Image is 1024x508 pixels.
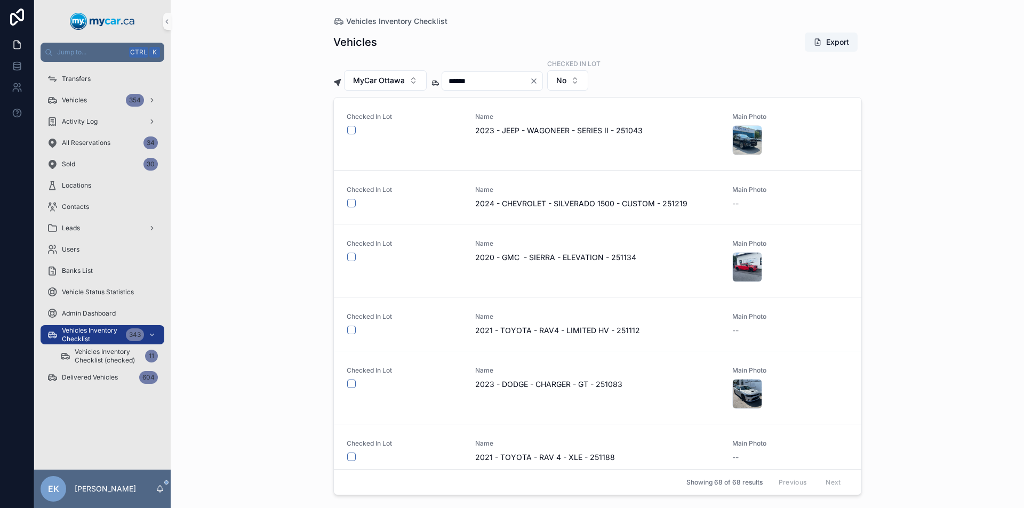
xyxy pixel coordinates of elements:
span: -- [732,198,739,209]
label: Checked in Lot [547,59,601,68]
span: Transfers [62,75,91,83]
span: Name [475,312,720,321]
span: 2021 - TOYOTA - RAV 4 - XLE - 251188 [475,452,720,463]
span: Checked In Lot [347,439,462,448]
span: Checked In Lot [347,366,462,375]
div: 343 [126,328,144,341]
div: scrollable content [34,62,171,401]
h1: Vehicles [333,35,377,50]
span: Checked In Lot [347,239,462,248]
button: Clear [530,77,542,85]
span: 2020 - GMC - SIERRA - ELEVATION - 251134 [475,252,720,263]
a: Vehicles Inventory Checklist [333,16,447,27]
span: Main Photo [732,112,848,121]
button: Select Button [547,70,588,91]
span: Delivered Vehicles [62,373,118,382]
button: Jump to...CtrlK [41,43,164,62]
span: Checked In Lot [347,112,462,121]
span: Locations [62,181,91,190]
div: 30 [143,158,158,171]
span: Ctrl [129,47,148,58]
a: Sold30 [41,155,164,174]
span: Sold [62,160,75,168]
span: Contacts [62,203,89,211]
span: Main Photo [732,186,848,194]
span: Name [475,186,720,194]
span: EK [48,482,59,495]
span: Main Photo [732,366,848,375]
a: Banks List [41,261,164,280]
span: Main Photo [732,239,848,248]
a: Users [41,240,164,259]
span: Name [475,239,720,248]
a: Vehicles Inventory Checklist (checked)11 [53,346,164,366]
button: Export [805,33,858,52]
span: Vehicles Inventory Checklist [346,16,447,27]
div: 604 [139,371,158,384]
span: No [556,75,566,86]
span: -- [732,452,739,463]
span: Vehicles Inventory Checklist (checked) [75,348,141,365]
span: Users [62,245,79,254]
span: 2023 - JEEP - WAGONEER - SERIES II - 251043 [475,125,720,136]
p: [PERSON_NAME] [75,483,136,494]
span: Vehicles Inventory Checklist [62,326,122,343]
span: Name [475,112,720,121]
span: 2023 - DODGE - CHARGER - GT - 251083 [475,379,720,390]
a: Vehicles354 [41,91,164,110]
button: Select Button [344,70,427,91]
span: Checked In Lot [347,312,462,321]
a: Locations [41,176,164,195]
span: Activity Log [62,117,98,126]
div: 11 [145,350,158,362]
a: Activity Log [41,112,164,131]
span: K [150,48,159,57]
a: Admin Dashboard [41,304,164,323]
span: Checked In Lot [347,186,462,194]
span: Jump to... [57,48,125,57]
a: Leads [41,219,164,238]
a: Transfers [41,69,164,88]
a: Contacts [41,197,164,216]
div: 34 [143,136,158,149]
span: 2021 - TOYOTA - RAV4 - LIMITED HV - 251112 [475,325,720,336]
span: Vehicles [62,96,87,104]
div: 354 [126,94,144,107]
a: Vehicles Inventory Checklist343 [41,325,164,344]
span: Main Photo [732,312,848,321]
img: App logo [70,13,135,30]
span: Banks List [62,267,93,275]
a: Delivered Vehicles604 [41,368,164,387]
span: Showing 68 of 68 results [686,478,763,487]
span: All Reservations [62,139,110,147]
span: Name [475,366,720,375]
span: Admin Dashboard [62,309,116,318]
span: -- [732,325,739,336]
span: Vehicle Status Statistics [62,288,134,296]
span: Name [475,439,720,448]
span: Main Photo [732,439,848,448]
span: Leads [62,224,80,232]
span: MyCar Ottawa [353,75,405,86]
a: Vehicle Status Statistics [41,283,164,302]
span: 2024 - CHEVROLET - SILVERADO 1500 - CUSTOM - 251219 [475,198,720,209]
a: All Reservations34 [41,133,164,152]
